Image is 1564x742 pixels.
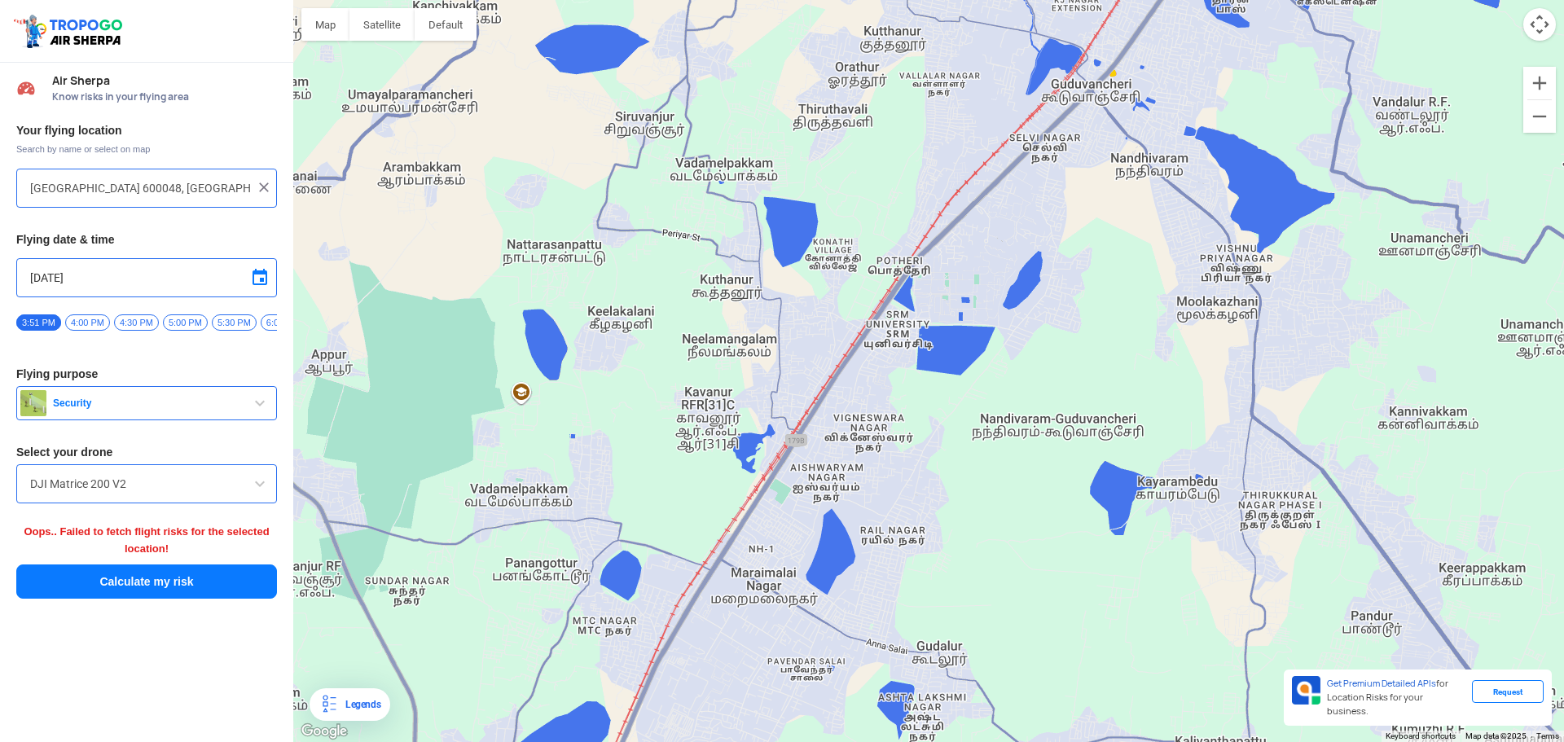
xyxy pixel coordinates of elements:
span: 3:51 PM [16,314,61,331]
span: Air Sherpa [52,74,277,87]
h3: Select your drone [16,446,277,458]
div: for Location Risks for your business. [1320,676,1472,719]
img: Risk Scores [16,78,36,98]
h3: Your flying location [16,125,277,136]
button: Security [16,386,277,420]
h3: Flying date & time [16,234,277,245]
img: ic_close.png [256,179,272,195]
span: 6:00 PM [261,314,305,331]
span: 5:00 PM [163,314,208,331]
button: Zoom out [1523,100,1556,133]
a: Terms [1536,731,1559,740]
div: Request [1472,680,1544,703]
button: Map camera controls [1523,8,1556,41]
div: Legends [339,695,380,714]
span: 4:00 PM [65,314,110,331]
span: 5:30 PM [212,314,257,331]
button: Zoom in [1523,67,1556,99]
span: Security [46,397,250,410]
span: Know risks in your flying area [52,90,277,103]
img: Legends [319,695,339,714]
img: security.png [20,390,46,416]
h3: Flying purpose [16,368,277,380]
button: Show satellite imagery [349,8,415,41]
button: Keyboard shortcuts [1386,731,1456,742]
input: Search by name or Brand [30,474,263,494]
input: Search your flying location [30,178,251,198]
img: Premium APIs [1292,676,1320,705]
span: Get Premium Detailed APIs [1327,678,1436,689]
span: Oops.. Failed to fetch flight risks for the selected location! [24,525,269,555]
button: Show street map [301,8,349,41]
span: Search by name or select on map [16,143,277,156]
a: Open this area in Google Maps (opens a new window) [297,721,351,742]
img: Google [297,721,351,742]
input: Select Date [30,268,263,288]
button: Calculate my risk [16,564,277,599]
span: Map data ©2025 [1465,731,1527,740]
img: ic_tgdronemaps.svg [12,12,128,50]
span: 4:30 PM [114,314,159,331]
